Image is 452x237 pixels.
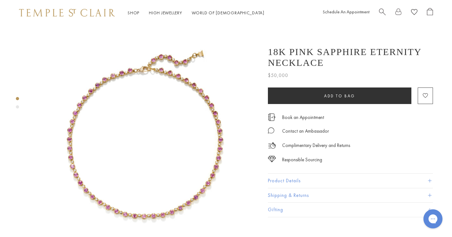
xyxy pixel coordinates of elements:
[282,156,322,164] div: Responsible Sourcing
[149,10,182,16] a: High JewelleryHigh Jewellery
[192,10,264,16] a: World of [DEMOGRAPHIC_DATA]World of [DEMOGRAPHIC_DATA]
[323,9,369,15] a: Schedule An Appointment
[420,207,446,231] iframe: Gorgias live chat messenger
[16,95,19,114] div: Product gallery navigation
[268,46,433,68] h1: 18K Pink Sapphire Eternity Necklace
[19,9,115,17] img: Temple St. Clair
[324,93,355,99] span: Add to bag
[427,8,433,18] a: Open Shopping Bag
[282,142,350,150] p: Complimentary Delivery and Returns
[411,8,417,18] a: View Wishlist
[268,188,433,203] button: Shipping & Returns
[268,174,433,188] button: Product Details
[268,203,433,217] button: Gifting
[268,114,276,121] img: icon_appointment.svg
[268,142,276,150] img: icon_delivery.svg
[268,156,276,162] img: icon_sourcing.svg
[268,87,411,104] button: Add to bag
[128,10,139,16] a: ShopShop
[379,8,386,18] a: Search
[282,114,324,121] a: Book an Appointment
[268,71,288,80] span: $50,000
[268,127,274,134] img: MessageIcon-01_2.svg
[128,9,264,17] nav: Main navigation
[282,127,329,135] div: Contact an Ambassador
